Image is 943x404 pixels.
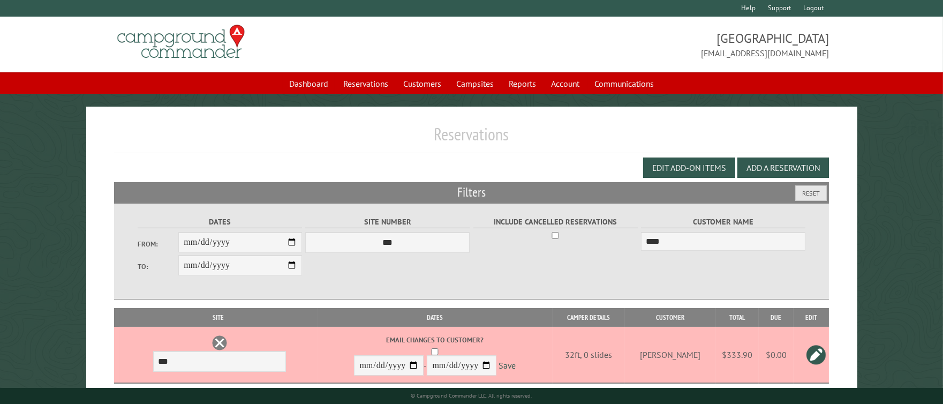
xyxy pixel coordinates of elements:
label: Customer Name [641,216,805,228]
label: Site Number [305,216,470,228]
label: Dates [138,216,302,228]
a: Campsites [450,73,500,94]
button: Reset [795,185,827,201]
a: Account [545,73,586,94]
button: Add a Reservation [737,158,829,178]
h1: Reservations [114,124,828,153]
button: Edit Add-on Items [643,158,735,178]
label: To: [138,261,179,272]
th: Camper Details [553,308,625,327]
td: $333.90 [716,327,759,383]
th: Due [759,308,794,327]
label: Include Cancelled Reservations [473,216,638,228]
div: - [319,335,551,378]
th: Total [716,308,759,327]
label: From: [138,239,179,249]
img: Campground Commander [114,21,248,63]
th: Dates [318,308,553,327]
a: Reservations [337,73,395,94]
td: 32ft, 0 slides [553,327,625,383]
th: Customer [625,308,716,327]
a: Save [499,361,516,371]
a: Delete this reservation [212,335,228,351]
label: Email changes to customer? [319,335,551,345]
th: Site [119,308,317,327]
h2: Filters [114,182,828,203]
small: © Campground Commander LLC. All rights reserved. [411,392,532,399]
a: Reports [502,73,542,94]
a: Dashboard [283,73,335,94]
td: $0.00 [759,327,794,383]
td: [PERSON_NAME] [625,327,716,383]
th: Edit [794,308,829,327]
a: Communications [588,73,660,94]
a: Customers [397,73,448,94]
span: [GEOGRAPHIC_DATA] [EMAIL_ADDRESS][DOMAIN_NAME] [472,29,829,59]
